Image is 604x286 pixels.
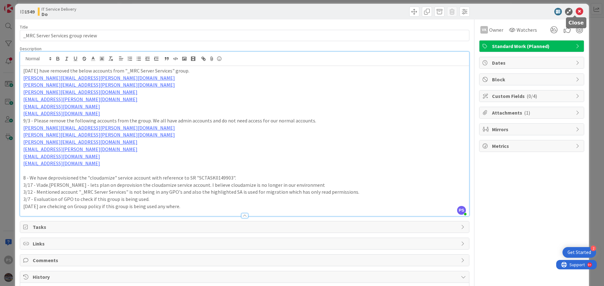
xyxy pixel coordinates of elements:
[33,273,458,281] span: History
[25,8,35,15] b: 1549
[23,96,137,102] a: [EMAIL_ADDRESS][PERSON_NAME][DOMAIN_NAME]
[590,246,596,251] div: 2
[33,240,458,247] span: Links
[23,82,175,88] a: [PERSON_NAME][EMAIL_ADDRESS][PERSON_NAME][DOMAIN_NAME]
[23,103,100,110] a: [EMAIL_ADDRESS][DOMAIN_NAME]
[492,109,573,116] span: Attachments
[517,26,537,34] span: Watchers
[33,223,458,231] span: Tasks
[562,247,596,258] div: Open Get Started checklist, remaining modules: 2
[20,8,35,15] span: ID
[13,1,29,8] span: Support
[524,110,530,116] span: ( 1 )
[568,249,591,256] div: Get Started
[20,46,42,51] span: Description
[492,42,573,50] span: Standard Work (Planned)
[492,92,573,100] span: Custom Fields
[23,117,466,124] p: 9/3 - Please remove the following accounts from the group. We all have admin accounts and do not ...
[42,12,76,17] b: Do
[23,89,137,95] a: [PERSON_NAME][EMAIL_ADDRESS][DOMAIN_NAME]
[23,67,466,74] p: [DATE] have removed the below accounts from "_MRC Server Services" group.
[492,59,573,67] span: Dates
[23,203,466,210] p: [DATE] are chekcing on Group policy if this group is being used any where.
[489,26,503,34] span: Owner
[20,30,469,41] input: type card name here...
[23,132,175,138] a: [PERSON_NAME][EMAIL_ADDRESS][PERSON_NAME][DOMAIN_NAME]
[23,160,100,166] a: [EMAIL_ADDRESS][DOMAIN_NAME]
[23,146,137,152] a: [EMAIL_ADDRESS][PERSON_NAME][DOMAIN_NAME]
[492,76,573,83] span: Block
[20,24,28,30] label: Title
[492,126,573,133] span: Mirrors
[32,3,35,8] div: 9+
[527,93,537,99] span: ( 0/4 )
[23,196,466,203] p: 3/7 - Evaluation of GPO to check if this group is being used.
[492,142,573,150] span: Metrics
[23,174,466,181] p: 8 - We have deprovisioned the "cloudamize" service account with reference to SR "SCTASK0149903".
[568,20,584,26] h5: Close
[480,26,488,34] div: VK
[42,7,76,12] span: IT Service Delivery
[23,125,175,131] a: [PERSON_NAME][EMAIL_ADDRESS][PERSON_NAME][DOMAIN_NAME]
[23,153,100,159] a: [EMAIL_ADDRESS][DOMAIN_NAME]
[23,110,100,116] a: [EMAIL_ADDRESS][DOMAIN_NAME]
[457,206,466,215] span: PS
[33,256,458,264] span: Comments
[23,75,175,81] a: [PERSON_NAME][EMAIL_ADDRESS][PERSON_NAME][DOMAIN_NAME]
[23,139,137,145] a: [PERSON_NAME][EMAIL_ADDRESS][DOMAIN_NAME]
[23,181,466,189] p: 3/17 - Vlade.[PERSON_NAME] - lets plan on deprovision the cloudamize service account. I believe c...
[23,188,466,196] p: 3/12 - Mentioned account "_MRC Server Services" is not being in any GPO's and also the highlighte...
